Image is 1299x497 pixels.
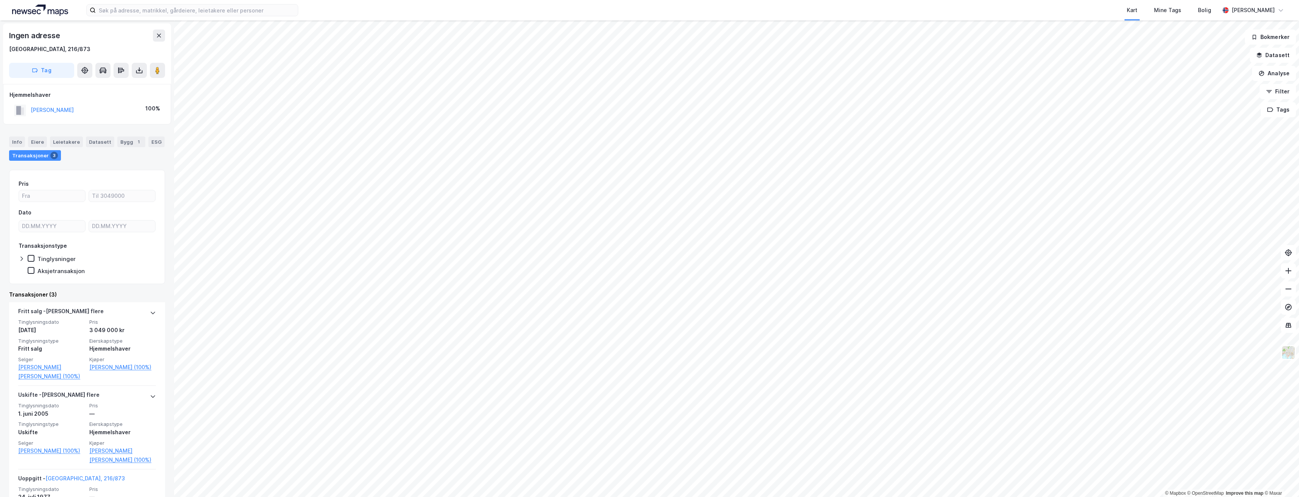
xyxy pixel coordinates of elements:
div: Kart [1127,6,1137,15]
iframe: Chat Widget [1261,461,1299,497]
a: Improve this map [1226,491,1263,496]
div: Eiere [28,137,47,147]
button: Analyse [1252,66,1296,81]
div: Hjemmelshaver [89,428,156,437]
div: [GEOGRAPHIC_DATA], 216/873 [9,45,90,54]
div: 1. juni 2005 [18,409,85,418]
span: Eierskapstype [89,338,156,344]
div: [PERSON_NAME] [1232,6,1275,15]
div: Transaksjoner (3) [9,290,165,299]
div: Aksjetransaksjon [37,267,85,275]
span: Tinglysningsdato [18,486,85,492]
span: Pris [89,486,156,492]
div: Hjemmelshaver [9,90,165,99]
div: Uoppgitt - [18,474,125,486]
span: Pris [89,319,156,325]
input: Fra [19,190,85,202]
div: Transaksjonstype [19,241,67,250]
img: Z [1281,345,1296,360]
span: Tinglysningsdato [18,319,85,325]
span: Tinglysningstype [18,338,85,344]
button: Tags [1261,102,1296,117]
div: Datasett [86,137,114,147]
input: DD.MM.YYYY [89,221,155,232]
span: Pris [89,402,156,409]
span: Selger [18,440,85,446]
img: logo.a4113a55bc3d86da70a041830d287a7e.svg [12,5,68,16]
span: Selger [18,356,85,363]
div: Leietakere [50,137,83,147]
div: Tinglysninger [37,255,76,262]
span: Eierskapstype [89,421,156,427]
div: [DATE] [18,326,85,335]
div: Mine Tags [1154,6,1181,15]
a: [PERSON_NAME] [PERSON_NAME] (100%) [18,363,85,381]
div: Bolig [1198,6,1211,15]
span: Tinglysningsdato [18,402,85,409]
div: — [89,409,156,418]
a: [PERSON_NAME] (100%) [18,446,85,455]
div: 3 [50,152,58,159]
span: Kjøper [89,440,156,446]
div: Fritt salg - [PERSON_NAME] flere [18,307,104,319]
a: [GEOGRAPHIC_DATA], 216/873 [45,475,125,481]
div: Dato [19,208,31,217]
div: Info [9,137,25,147]
div: Hjemmelshaver [89,344,156,353]
div: Uskifte - [PERSON_NAME] flere [18,390,100,402]
div: 100% [145,104,160,113]
div: Uskifte [18,428,85,437]
a: Mapbox [1165,491,1186,496]
a: [PERSON_NAME] [PERSON_NAME] (100%) [89,446,156,464]
a: OpenStreetMap [1187,491,1224,496]
div: Transaksjoner [9,150,61,161]
input: DD.MM.YYYY [19,221,85,232]
button: Bokmerker [1245,30,1296,45]
a: [PERSON_NAME] (100%) [89,363,156,372]
div: Pris [19,179,29,188]
button: Tag [9,63,74,78]
div: Bygg [117,137,145,147]
span: Kjøper [89,356,156,363]
span: Tinglysningstype [18,421,85,427]
button: Filter [1260,84,1296,99]
input: Til 3049000 [89,190,155,202]
div: Ingen adresse [9,30,61,42]
div: Fritt salg [18,344,85,353]
div: 1 [135,138,142,146]
button: Datasett [1250,48,1296,63]
input: Søk på adresse, matrikkel, gårdeiere, leietakere eller personer [96,5,298,16]
div: 3 049 000 kr [89,326,156,335]
div: ESG [148,137,165,147]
